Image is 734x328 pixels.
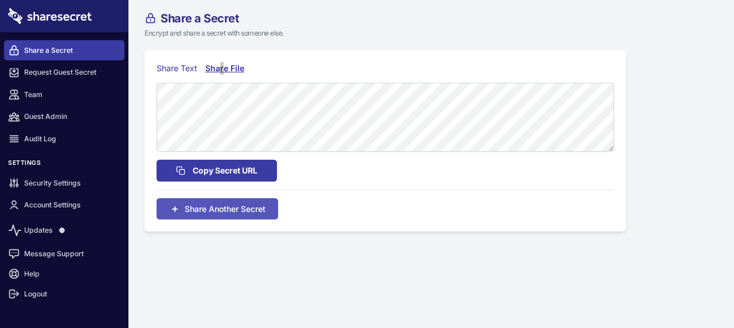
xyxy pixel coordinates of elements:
a: Request Guest Secret [4,63,124,83]
p: Encrypt and share a secret with someone else. [145,28,690,38]
div: Share File [205,62,246,75]
a: Audit Log [4,129,124,149]
h3: Settings [4,159,124,171]
div: Share Text [157,62,197,75]
a: Account Settings [4,195,124,215]
iframe: Drift Widget Chat Controller [677,271,720,314]
button: Share Another Secret [157,198,278,219]
span: Copy Secret URL [193,164,257,177]
a: Logout [4,284,124,304]
button: Copy Secret URL [157,160,277,182]
a: Message Support [4,244,124,264]
a: Help [4,264,124,284]
a: Share a Secret [4,40,124,60]
span: Share Another Secret [185,203,266,215]
span: Share a Secret [161,13,239,24]
a: Guest Admin [4,107,124,127]
a: Team [4,84,124,105]
a: Security Settings [4,173,124,193]
a: Updates [4,217,124,244]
